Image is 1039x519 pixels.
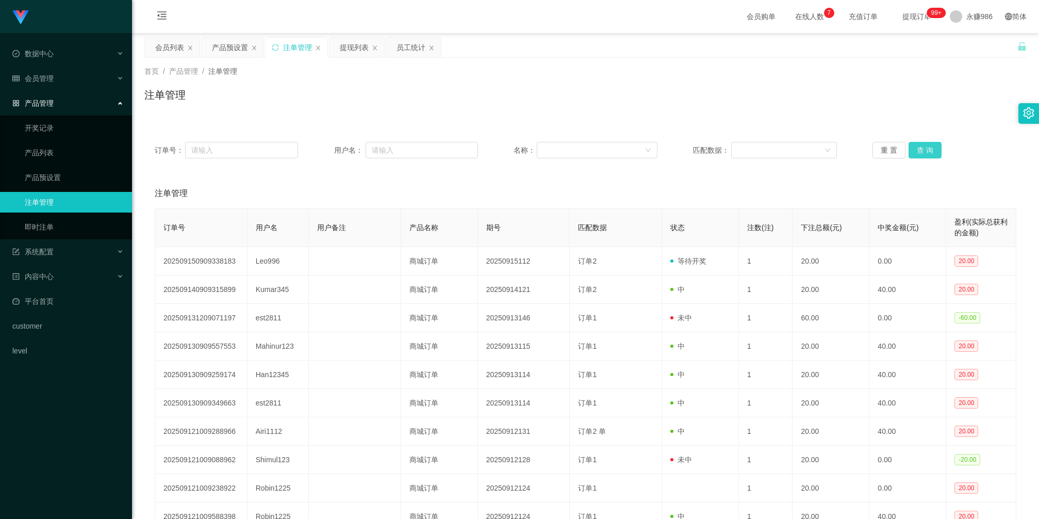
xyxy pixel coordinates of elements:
[739,474,793,502] td: 1
[25,217,124,237] a: 即时注单
[12,272,54,281] span: 内容中心
[163,223,185,232] span: 订单号
[747,223,773,232] span: 注数(注)
[869,389,946,417] td: 40.00
[954,369,978,380] span: 20.00
[12,100,20,107] i: 图标: appstore-o
[401,474,478,502] td: 商城订单
[12,50,20,57] i: 图标: check-circle-o
[897,13,936,20] span: 提现订单
[155,247,248,275] td: 202509150909338183
[409,223,438,232] span: 产品名称
[155,187,188,200] span: 注单管理
[869,361,946,389] td: 40.00
[478,304,570,332] td: 20250913146
[212,38,248,57] div: 产品预设置
[478,361,570,389] td: 20250913114
[478,247,570,275] td: 20250915112
[739,446,793,474] td: 1
[12,291,124,312] a: 图标: dashboard平台首页
[739,304,793,332] td: 1
[12,10,29,25] img: logo.9652507e.png
[155,389,248,417] td: 202509130909349663
[208,67,237,75] span: 注单管理
[12,273,20,280] i: 图标: profile
[478,474,570,502] td: 20250912124
[401,332,478,361] td: 商城订单
[315,45,321,51] i: 图标: close
[578,456,597,464] span: 订单1
[272,44,279,51] i: 图标: sync
[578,484,597,492] span: 订单1
[251,45,257,51] i: 图标: close
[401,446,478,474] td: 商城订单
[155,275,248,304] td: 202509140909315899
[372,45,378,51] i: 图标: close
[739,332,793,361] td: 1
[401,275,478,304] td: 商城订单
[793,247,869,275] td: 20.00
[12,75,20,82] i: 图标: table
[578,257,597,265] span: 订单2
[954,482,978,494] span: 20.00
[248,304,309,332] td: est2811
[670,399,685,407] span: 中
[144,67,159,75] span: 首页
[954,255,978,267] span: 20.00
[670,427,685,435] span: 中
[12,340,124,361] a: level
[645,147,651,154] i: 图标: down
[670,223,685,232] span: 状态
[670,314,692,322] span: 未中
[670,370,685,379] span: 中
[954,284,978,295] span: 20.00
[578,399,597,407] span: 订单1
[248,361,309,389] td: Han12345
[739,417,793,446] td: 1
[1023,107,1034,119] i: 图标: setting
[1005,13,1012,20] i: 图标: global
[155,446,248,474] td: 202509121009088962
[878,223,918,232] span: 中奖金额(元)
[824,147,831,154] i: 图标: down
[954,397,978,409] span: 20.00
[248,275,309,304] td: Kumar345
[670,257,706,265] span: 等待开奖
[12,248,54,256] span: 系统配置
[578,427,606,435] span: 订单2 单
[578,342,597,350] span: 订单1
[317,223,346,232] span: 用户备注
[801,223,842,232] span: 下注总额(元)
[869,474,946,502] td: 0.00
[256,223,277,232] span: 用户名
[25,167,124,188] a: 产品预设置
[844,13,883,20] span: 充值订单
[163,67,165,75] span: /
[578,223,607,232] span: 匹配数据
[248,332,309,361] td: Mahinur123
[954,218,1008,237] span: 盈利(实际总获利的金额)
[155,38,184,57] div: 会员列表
[793,275,869,304] td: 20.00
[793,304,869,332] td: 60.00
[340,38,369,57] div: 提现列表
[169,67,198,75] span: 产品管理
[793,417,869,446] td: 20.00
[486,223,501,232] span: 期号
[954,312,980,323] span: -60.00
[927,8,945,18] sup: 291
[155,474,248,502] td: 202509121009238922
[478,446,570,474] td: 20250912128
[12,248,20,255] i: 图标: form
[909,142,942,158] button: 查 询
[1017,42,1027,51] i: 图标: unlock
[155,361,248,389] td: 202509130909259174
[478,417,570,446] td: 20250912131
[478,275,570,304] td: 20250914121
[670,342,685,350] span: 中
[793,361,869,389] td: 20.00
[283,38,312,57] div: 注单管理
[578,314,597,322] span: 订单1
[739,247,793,275] td: 1
[12,316,124,336] a: customer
